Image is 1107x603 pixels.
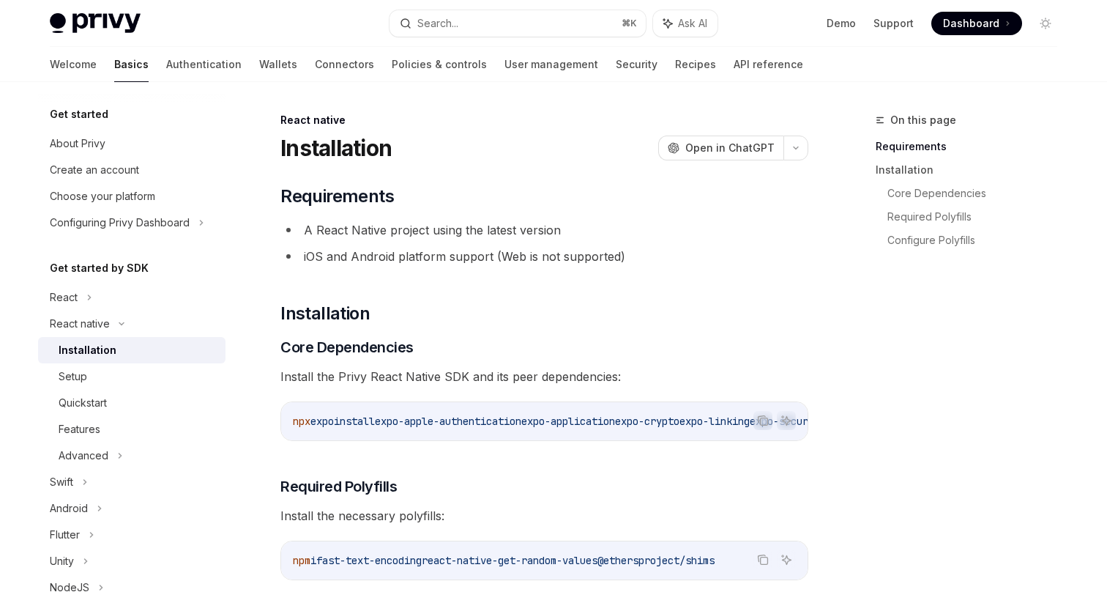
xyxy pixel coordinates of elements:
div: NodeJS [50,579,89,596]
a: User management [504,47,598,82]
a: Create an account [38,157,225,183]
a: Connectors [315,47,374,82]
span: npm [293,554,310,567]
div: Features [59,421,100,438]
div: Setup [59,368,87,385]
a: Installation [876,158,1069,182]
a: Core Dependencies [887,182,1069,205]
a: Installation [38,337,225,363]
a: Features [38,416,225,443]
li: A React Native project using the latest version [280,220,808,240]
span: Requirements [280,185,394,208]
div: Quickstart [59,394,107,412]
div: Configuring Privy Dashboard [50,214,190,232]
span: npx [293,415,310,428]
button: Ask AI [653,10,717,37]
button: Ask AI [777,550,796,569]
h5: Get started by SDK [50,259,149,277]
a: Security [616,47,657,82]
span: Dashboard [943,16,999,31]
span: expo-crypto [615,415,679,428]
span: Open in ChatGPT [685,141,775,155]
span: expo-linking [679,415,750,428]
a: Support [873,16,914,31]
div: Installation [59,341,116,359]
a: About Privy [38,130,225,157]
a: Authentication [166,47,242,82]
button: Toggle dark mode [1034,12,1057,35]
button: Copy the contents from the code block [753,550,772,569]
button: Search...⌘K [389,10,646,37]
a: Quickstart [38,390,225,416]
a: Requirements [876,135,1069,158]
a: Choose your platform [38,183,225,210]
a: API reference [734,47,803,82]
span: ⌘ K [622,18,637,29]
span: Install the necessary polyfills: [280,506,808,526]
a: Setup [38,363,225,390]
a: Required Polyfills [887,205,1069,229]
li: iOS and Android platform support (Web is not supported) [280,246,808,267]
div: Flutter [50,526,80,544]
div: Unity [50,552,74,570]
a: Welcome [50,47,97,82]
a: Policies & controls [392,47,487,82]
a: Recipes [675,47,716,82]
span: Install the Privy React Native SDK and its peer dependencies: [280,366,808,387]
span: On this page [890,111,956,129]
span: @ethersproject/shims [597,554,715,567]
div: Android [50,500,88,517]
span: expo [310,415,334,428]
div: React native [280,113,808,127]
a: Demo [827,16,856,31]
span: expo-application [521,415,615,428]
span: install [334,415,375,428]
div: Choose your platform [50,188,155,205]
span: i [310,554,316,567]
div: Advanced [59,447,108,465]
span: react-native-get-random-values [422,554,597,567]
div: Create an account [50,161,139,179]
div: React [50,289,78,306]
span: Installation [280,302,370,325]
div: About Privy [50,135,105,152]
div: React native [50,315,110,333]
button: Copy the contents from the code block [753,411,772,430]
button: Open in ChatGPT [658,136,783,160]
button: Ask AI [777,411,796,430]
span: Core Dependencies [280,337,414,358]
div: Search... [417,15,458,32]
img: light logo [50,13,141,34]
a: Dashboard [931,12,1022,35]
h1: Installation [280,135,392,161]
a: Configure Polyfills [887,229,1069,252]
span: Required Polyfills [280,476,397,497]
span: fast-text-encoding [316,554,422,567]
span: Ask AI [678,16,707,31]
h5: Get started [50,106,108,123]
a: Basics [114,47,149,82]
span: expo-apple-authentication [375,415,521,428]
span: expo-secure-store [750,415,849,428]
div: Swift [50,473,73,491]
a: Wallets [259,47,297,82]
